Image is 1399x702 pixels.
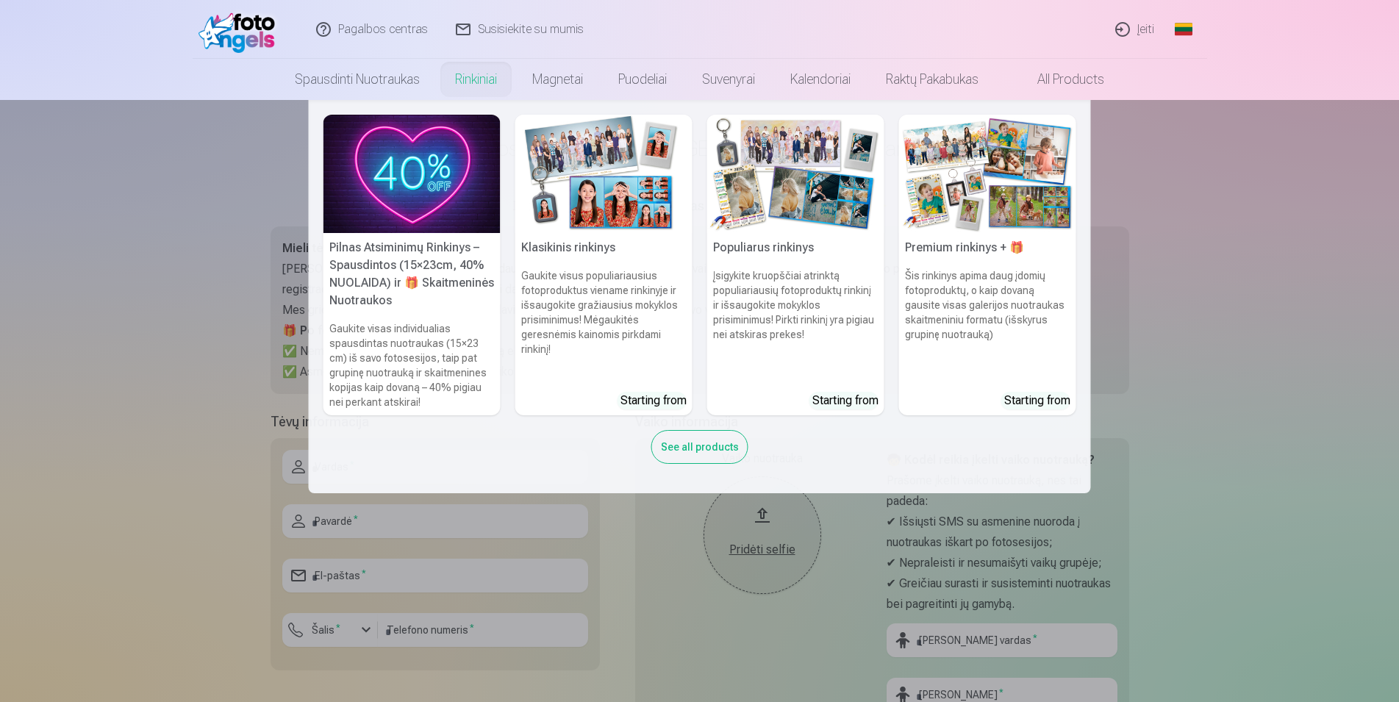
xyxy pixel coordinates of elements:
[515,115,693,233] img: Klasikinis rinkinys
[198,6,283,53] img: /fa2
[620,392,687,409] div: Starting from
[323,233,501,315] h5: Pilnas Atsiminimų Rinkinys – Spausdintos (15×23cm, 40% NUOLAIDA) ir 🎁 Skaitmeninės Nuotraukos
[515,262,693,386] h6: Gaukite visus populiariausius fotoproduktus viename rinkinyje ir išsaugokite gražiausius mokyklos...
[1004,392,1070,409] div: Starting from
[323,315,501,415] h6: Gaukite visas individualias spausdintas nuotraukas (15×23 cm) iš savo fotosesijos, taip pat grupi...
[899,115,1076,415] a: Premium rinkinys + 🎁Premium rinkinys + 🎁Šis rinkinys apima daug įdomių fotoproduktų, o kaip dovan...
[651,430,748,464] div: See all products
[707,262,884,386] h6: Įsigykite kruopščiai atrinktą populiariausių fotoproduktų rinkinį ir išsaugokite mokyklos prisimi...
[601,59,684,100] a: Puodeliai
[773,59,868,100] a: Kalendoriai
[515,59,601,100] a: Magnetai
[437,59,515,100] a: Rinkiniai
[996,59,1122,100] a: All products
[868,59,996,100] a: Raktų pakabukas
[323,115,501,415] a: Pilnas Atsiminimų Rinkinys – Spausdintos (15×23cm, 40% NUOLAIDA) ir 🎁 Skaitmeninės NuotraukosPiln...
[684,59,773,100] a: Suvenyrai
[899,115,1076,233] img: Premium rinkinys + 🎁
[899,233,1076,262] h5: Premium rinkinys + 🎁
[812,392,879,409] div: Starting from
[515,233,693,262] h5: Klasikinis rinkinys
[515,115,693,415] a: Klasikinis rinkinysKlasikinis rinkinysGaukite visus populiariausius fotoproduktus viename rinkiny...
[707,233,884,262] h5: Populiarus rinkinys
[899,262,1076,386] h6: Šis rinkinys apima daug įdomių fotoproduktų, o kaip dovaną gausite visas galerijos nuotraukas ska...
[707,115,884,233] img: Populiarus rinkinys
[651,438,748,454] a: See all products
[323,115,501,233] img: Pilnas Atsiminimų Rinkinys – Spausdintos (15×23cm, 40% NUOLAIDA) ir 🎁 Skaitmeninės Nuotraukos
[277,59,437,100] a: Spausdinti nuotraukas
[707,115,884,415] a: Populiarus rinkinysPopuliarus rinkinysĮsigykite kruopščiai atrinktą populiariausių fotoproduktų r...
